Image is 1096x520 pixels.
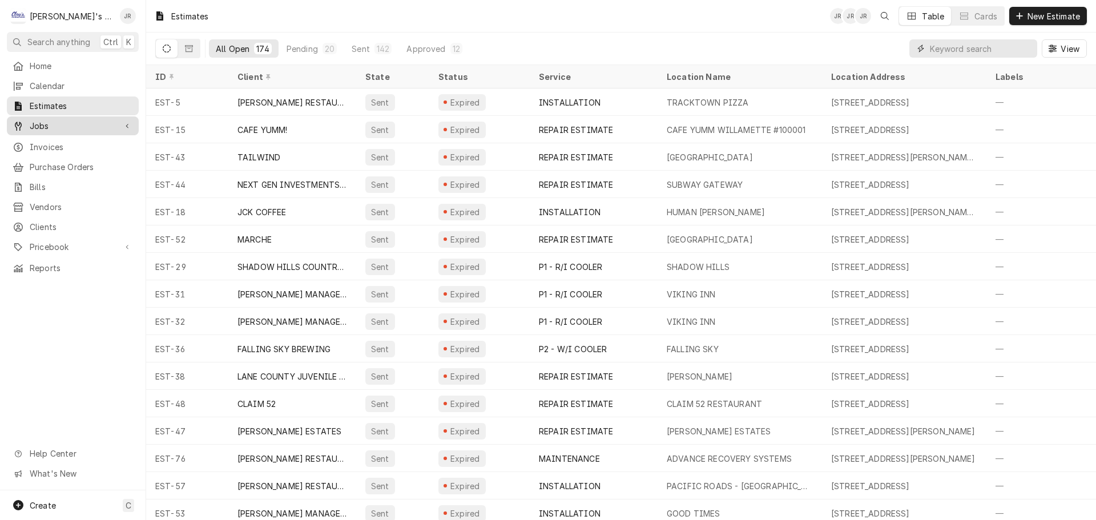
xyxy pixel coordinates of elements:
[370,507,390,519] div: Sent
[237,96,347,108] div: [PERSON_NAME] RESTAURANT EQUIPMENT
[831,316,910,328] div: [STREET_ADDRESS]
[449,233,481,245] div: Expired
[237,71,345,83] div: Client
[539,206,601,218] div: INSTALLATION
[30,10,114,22] div: [PERSON_NAME]'s Refrigeration
[449,151,481,163] div: Expired
[539,370,613,382] div: REPAIR ESTIMATE
[1058,43,1082,55] span: View
[930,39,1031,58] input: Keyword search
[370,343,390,355] div: Sent
[539,233,613,245] div: REPAIR ESTIMATE
[843,8,859,24] div: JR
[1025,10,1082,22] span: New Estimate
[27,36,90,48] span: Search anything
[449,206,481,218] div: Expired
[449,316,481,328] div: Expired
[237,343,331,355] div: FALLING SKY BREWING
[237,179,347,191] div: NEXT GEN INVESTMENTS, INC.
[370,261,390,273] div: Sent
[370,453,390,465] div: Sent
[667,507,720,519] div: GOOD TIMES
[30,262,133,274] span: Reports
[120,8,136,24] div: Jeff Rue's Avatar
[146,308,228,335] div: EST-32
[449,480,481,492] div: Expired
[30,141,133,153] span: Invoices
[370,206,390,218] div: Sent
[146,390,228,417] div: EST-48
[830,8,846,24] div: JR
[7,76,139,95] a: Calendar
[449,288,481,300] div: Expired
[539,453,600,465] div: MAINTENANCE
[406,43,445,55] div: Approved
[287,43,318,55] div: Pending
[667,425,771,437] div: [PERSON_NAME] ESTATES
[974,10,997,22] div: Cards
[667,453,792,465] div: ADVANCE RECOVERY SYSTEMS
[30,501,56,510] span: Create
[10,8,26,24] div: C
[1009,7,1087,25] button: New Estimate
[146,171,228,198] div: EST-44
[237,398,276,410] div: CLAIM 52
[120,8,136,24] div: JR
[7,217,139,236] a: Clients
[667,179,743,191] div: SUBWAY GATEWAY
[831,425,976,437] div: [STREET_ADDRESS][PERSON_NAME]
[922,10,944,22] div: Table
[370,480,390,492] div: Sent
[539,151,613,163] div: REPAIR ESTIMATE
[30,201,133,213] span: Vendors
[539,480,601,492] div: INSTALLATION
[1042,39,1087,58] button: View
[667,343,719,355] div: FALLING SKY
[146,472,228,499] div: EST-57
[539,288,602,300] div: P1 - R/I COOLER
[7,197,139,216] a: Vendors
[449,96,481,108] div: Expired
[855,8,871,24] div: Jeff Rue's Avatar
[7,32,139,52] button: Search anythingCtrlK
[831,151,977,163] div: [STREET_ADDRESS][PERSON_NAME][PERSON_NAME]
[325,43,335,55] div: 20
[539,398,613,410] div: REPAIR ESTIMATE
[377,43,389,55] div: 142
[831,288,910,300] div: [STREET_ADDRESS]
[7,259,139,277] a: Reports
[237,316,347,328] div: [PERSON_NAME] MANAGEMENT INC.
[30,181,133,193] span: Bills
[370,151,390,163] div: Sent
[237,288,347,300] div: [PERSON_NAME] MANAGEMENT INC.
[539,124,613,136] div: REPAIR ESTIMATE
[146,143,228,171] div: EST-43
[146,116,228,143] div: EST-15
[843,8,859,24] div: Jeff Rue's Avatar
[103,36,118,48] span: Ctrl
[237,124,288,136] div: CAFE YUMM!
[7,237,139,256] a: Go to Pricebook
[365,71,420,83] div: State
[370,370,390,382] div: Sent
[146,445,228,472] div: EST-76
[237,480,347,492] div: [PERSON_NAME] RESTAURANT EQUIPMENT
[831,71,975,83] div: Location Address
[10,8,26,24] div: Clay's Refrigeration's Avatar
[667,96,748,108] div: TRACKTOWN PIZZA
[830,8,846,24] div: Jeff Rue's Avatar
[30,161,133,173] span: Purchase Orders
[876,7,894,25] button: Open search
[30,100,133,112] span: Estimates
[831,124,910,136] div: [STREET_ADDRESS]
[237,261,347,273] div: SHADOW HILLS COUNTRY CLUB
[831,233,910,245] div: [STREET_ADDRESS]
[126,36,131,48] span: K
[370,233,390,245] div: Sent
[449,398,481,410] div: Expired
[370,425,390,437] div: Sent
[126,499,131,511] span: C
[539,425,613,437] div: REPAIR ESTIMATE
[539,71,646,83] div: Service
[7,96,139,115] a: Estimates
